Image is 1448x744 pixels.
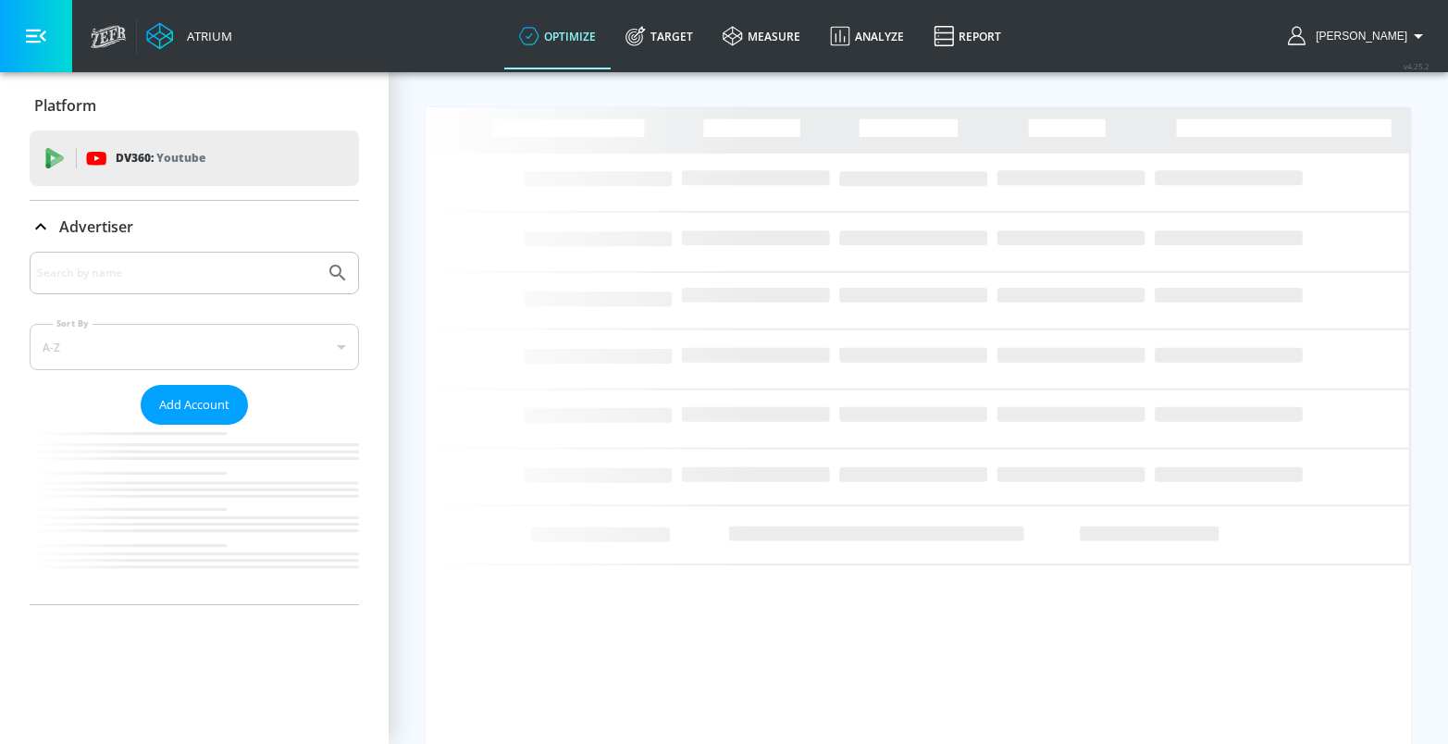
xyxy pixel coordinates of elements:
a: Report [919,3,1016,69]
p: Advertiser [59,217,133,237]
nav: list of Advertiser [30,425,359,604]
div: Platform [30,80,359,131]
span: Add Account [159,394,229,415]
input: Search by name [37,261,317,285]
div: Advertiser [30,252,359,604]
p: DV360: [116,148,205,168]
button: Add Account [141,385,248,425]
span: login as: jen.breen@zefr.com [1308,30,1407,43]
a: Atrium [146,22,232,50]
a: Target [611,3,708,69]
a: measure [708,3,815,69]
a: Analyze [815,3,919,69]
div: A-Z [30,324,359,370]
div: DV360: Youtube [30,130,359,186]
p: Platform [34,95,96,116]
div: Atrium [179,28,232,44]
p: Youtube [156,148,205,167]
a: optimize [504,3,611,69]
span: v 4.25.2 [1404,61,1429,71]
button: [PERSON_NAME] [1288,25,1429,47]
label: Sort By [53,317,93,329]
div: Advertiser [30,201,359,253]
